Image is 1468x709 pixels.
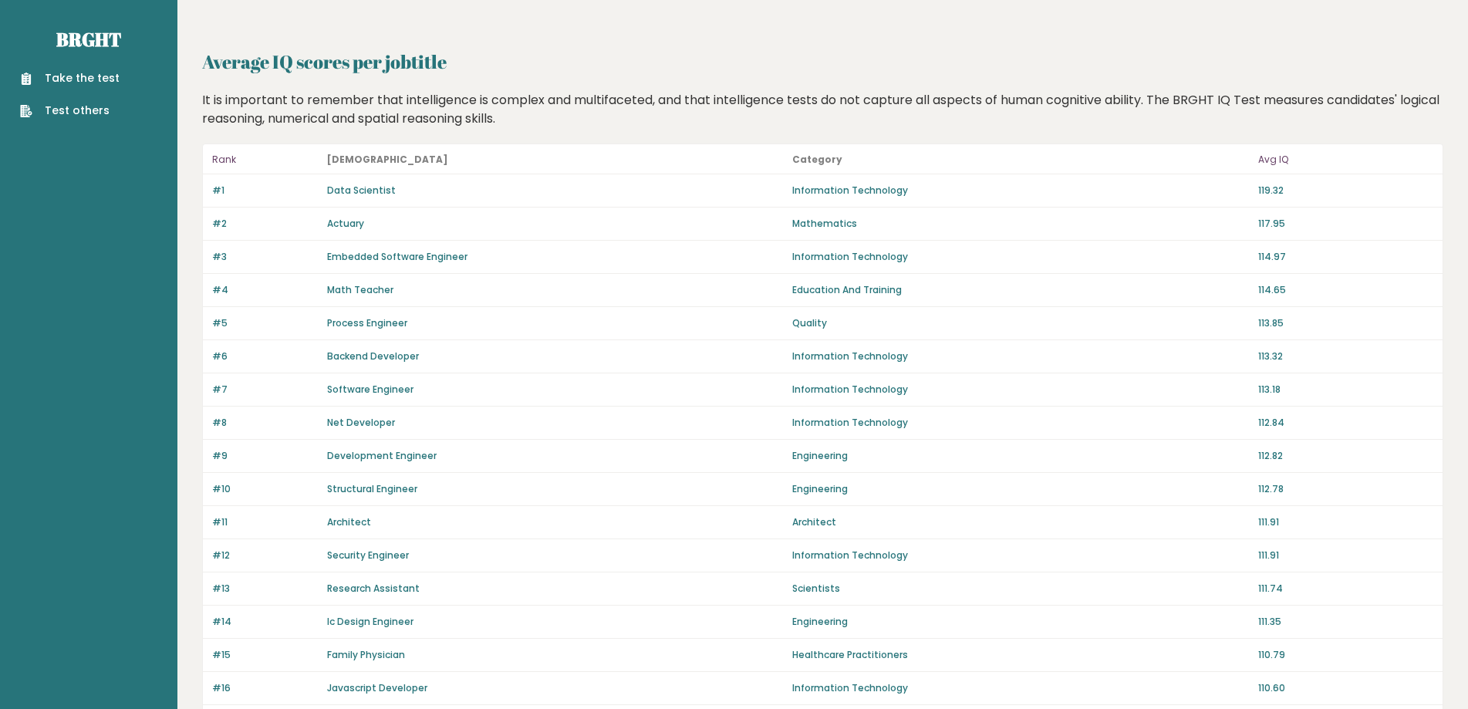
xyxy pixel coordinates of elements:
p: Mathematics [792,217,1249,231]
a: Test others [20,103,120,119]
p: #15 [212,648,318,662]
p: #4 [212,283,318,297]
p: #3 [212,250,318,264]
p: Engineering [792,449,1249,463]
p: 112.82 [1258,449,1434,463]
p: #9 [212,449,318,463]
p: 114.65 [1258,283,1434,297]
p: 112.84 [1258,416,1434,430]
a: Brght [56,27,121,52]
p: Rank [212,150,318,169]
a: Security Engineer [327,549,409,562]
p: #2 [212,217,318,231]
a: Family Physician [327,648,405,661]
p: 113.85 [1258,316,1434,330]
p: 112.78 [1258,482,1434,496]
p: 110.60 [1258,681,1434,695]
a: Embedded Software Engineer [327,250,467,263]
a: Net Developer [327,416,395,429]
a: Data Scientist [327,184,396,197]
a: Javascript Developer [327,681,427,694]
p: 114.97 [1258,250,1434,264]
b: Category [792,153,842,166]
div: It is important to remember that intelligence is complex and multifaceted, and that intelligence ... [197,91,1449,128]
p: Scientists [792,582,1249,596]
a: Process Engineer [327,316,407,329]
p: #12 [212,549,318,562]
a: Architect [327,515,371,528]
p: 111.91 [1258,549,1434,562]
p: Quality [792,316,1249,330]
p: 111.35 [1258,615,1434,629]
a: Research Assistant [327,582,420,595]
a: Take the test [20,70,120,86]
p: #1 [212,184,318,198]
a: Software Engineer [327,383,413,396]
b: [DEMOGRAPHIC_DATA] [327,153,448,166]
h2: Average IQ scores per jobtitle [202,48,1443,76]
p: #16 [212,681,318,695]
p: 119.32 [1258,184,1434,198]
p: Information Technology [792,383,1249,397]
p: #11 [212,515,318,529]
p: #6 [212,349,318,363]
p: Information Technology [792,549,1249,562]
p: Information Technology [792,349,1249,363]
p: 117.95 [1258,217,1434,231]
p: #13 [212,582,318,596]
p: 113.18 [1258,383,1434,397]
p: Healthcare Practitioners [792,648,1249,662]
p: 113.32 [1258,349,1434,363]
p: Engineering [792,615,1249,629]
p: 111.91 [1258,515,1434,529]
p: Information Technology [792,184,1249,198]
a: Backend Developer [327,349,419,363]
p: 110.79 [1258,648,1434,662]
p: Information Technology [792,681,1249,695]
a: Ic Design Engineer [327,615,413,628]
p: Information Technology [792,416,1249,430]
p: #7 [212,383,318,397]
p: #14 [212,615,318,629]
p: #5 [212,316,318,330]
p: 111.74 [1258,582,1434,596]
p: Engineering [792,482,1249,496]
p: Information Technology [792,250,1249,264]
p: Education And Training [792,283,1249,297]
a: Structural Engineer [327,482,417,495]
a: Development Engineer [327,449,437,462]
a: Math Teacher [327,283,393,296]
p: #10 [212,482,318,496]
a: Actuary [327,217,364,230]
p: Architect [792,515,1249,529]
p: #8 [212,416,318,430]
p: Avg IQ [1258,150,1434,169]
